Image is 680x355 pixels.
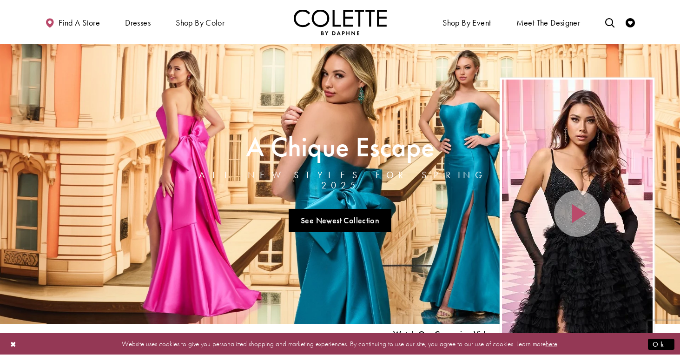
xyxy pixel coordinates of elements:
a: here [546,339,557,348]
a: Toggle search [603,9,617,35]
a: Meet the designer [514,9,583,35]
img: Colette by Daphne [294,9,387,35]
span: Play Slide #15 Video [393,329,495,339]
ul: Slider Links [180,205,500,236]
span: Shop By Event [440,9,493,35]
span: Dresses [123,9,153,35]
span: Meet the designer [516,18,581,27]
span: Shop by color [176,18,224,27]
button: Submit Dialog [648,338,674,350]
a: Visit Home Page [294,9,387,35]
button: Close Dialog [6,336,21,352]
span: Shop By Event [442,18,491,27]
span: Find a store [59,18,100,27]
span: Shop by color [173,9,227,35]
a: Find a store [43,9,102,35]
a: Check Wishlist [623,9,637,35]
a: See Newest Collection A Chique Escape All New Styles For Spring 2025 [289,209,392,232]
span: Dresses [125,18,151,27]
p: Website uses cookies to give you personalized shopping and marketing experiences. By continuing t... [67,338,613,350]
